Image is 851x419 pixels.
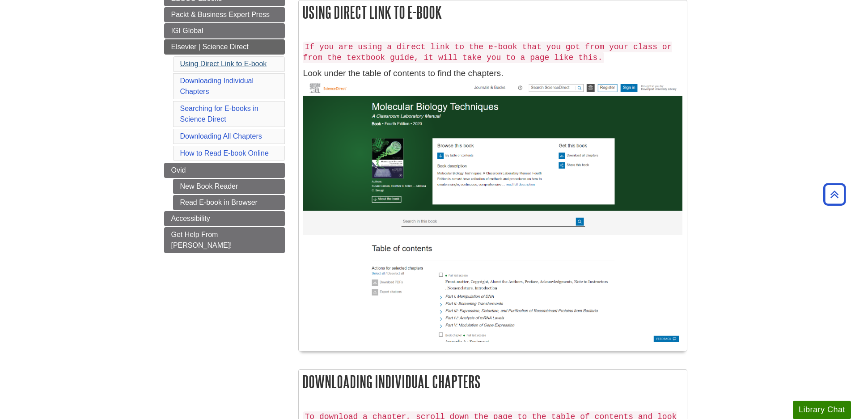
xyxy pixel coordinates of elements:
[164,227,285,253] a: Get Help From [PERSON_NAME]!
[180,60,267,68] a: Using Direct Link to E-book
[303,42,672,63] code: If you are using a direct link to the e-book that you got from your class or from the textbook gu...
[171,215,210,222] span: Accessibility
[171,166,186,174] span: Ovid
[173,195,285,210] a: Read E-book in Browser
[820,188,849,200] a: Back to Top
[303,80,682,343] img: ebook
[171,27,203,34] span: IGI Global
[180,132,262,140] a: Downloading All Chapters
[303,37,682,347] div: Look under the table of contents to find the chapters.
[180,149,269,157] a: How to Read E-book Online
[164,163,285,178] a: Ovid
[299,370,687,394] h2: Downloading Individual Chapters
[164,211,285,226] a: Accessibility
[180,77,254,95] a: Downloading Individual Chapters
[171,43,249,51] span: Elsevier | Science Direct
[173,179,285,194] a: New Book Reader
[180,105,258,123] a: Searching for E-books in Science Direct
[164,39,285,55] a: Elsevier | Science Direct
[164,23,285,38] a: IGI Global
[164,7,285,22] a: Packt & Business Expert Press
[171,231,232,249] span: Get Help From [PERSON_NAME]!
[171,11,270,18] span: Packt & Business Expert Press
[793,401,851,419] button: Library Chat
[299,0,687,24] h2: Using Direct Link to E-book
